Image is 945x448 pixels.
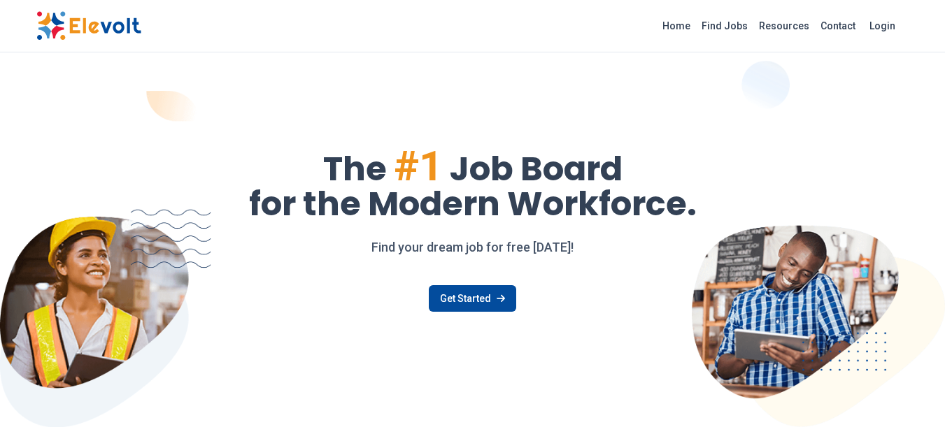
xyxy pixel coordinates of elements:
a: Home [657,15,696,37]
img: Elevolt [36,11,141,41]
a: Contact [815,15,861,37]
p: Find your dream job for free [DATE]! [36,238,909,257]
a: Find Jobs [696,15,753,37]
a: Resources [753,15,815,37]
h1: The Job Board for the Modern Workforce. [36,145,909,221]
a: Get Started [429,285,516,312]
a: Login [861,12,904,40]
span: #1 [394,141,443,191]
